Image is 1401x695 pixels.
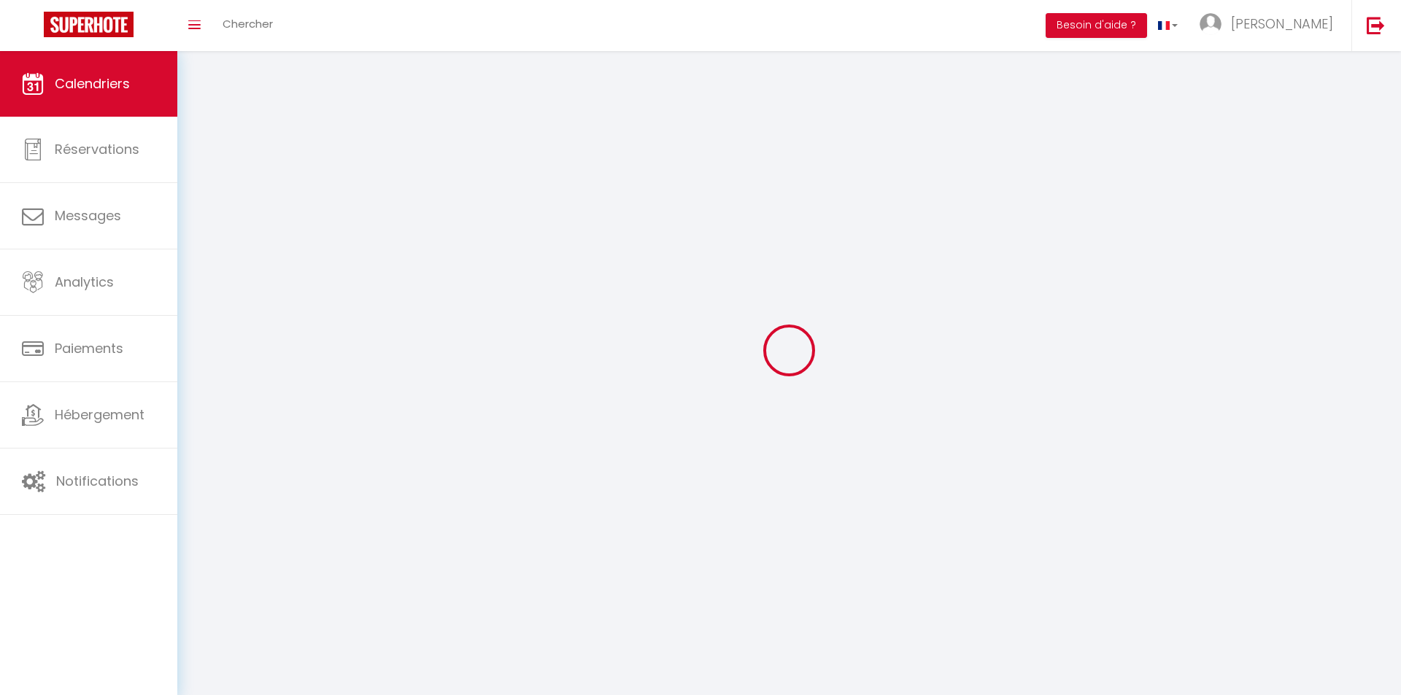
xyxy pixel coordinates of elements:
[55,339,123,357] span: Paiements
[56,472,139,490] span: Notifications
[55,74,130,93] span: Calendriers
[55,206,121,225] span: Messages
[55,405,144,424] span: Hébergement
[1200,13,1221,35] img: ...
[55,140,139,158] span: Réservations
[1231,15,1333,33] span: [PERSON_NAME]
[55,273,114,291] span: Analytics
[223,16,273,31] span: Chercher
[1046,13,1147,38] button: Besoin d'aide ?
[44,12,134,37] img: Super Booking
[1367,16,1385,34] img: logout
